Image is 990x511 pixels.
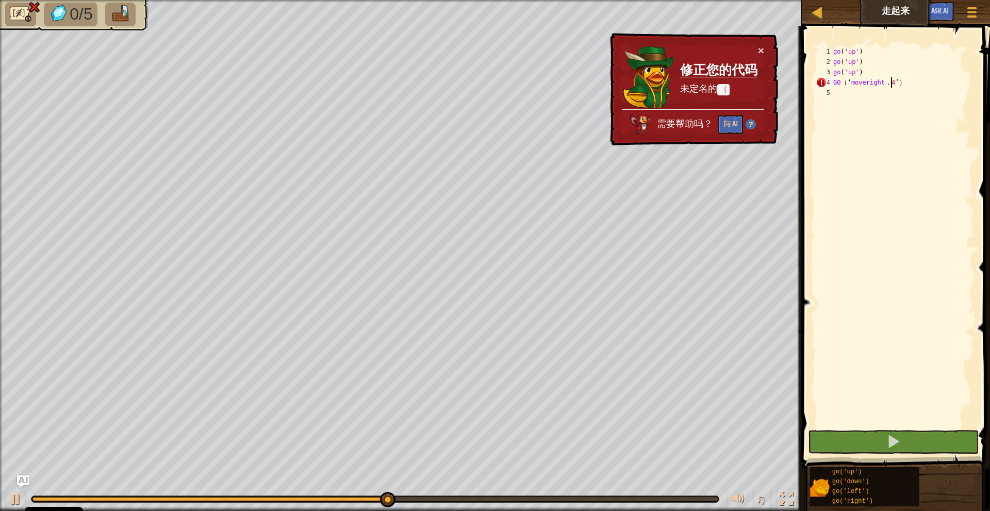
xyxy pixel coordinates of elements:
[657,119,715,129] span: 需要帮助吗？
[816,57,833,67] div: 2
[680,63,757,77] h3: 修正您的代码
[832,498,873,505] span: go('right')
[622,45,674,109] img: duck_naria.png
[816,67,833,77] div: 3
[776,490,797,511] button: 切换全屏
[718,115,743,134] button: 问 AI
[755,491,766,507] span: ♫
[931,6,949,15] span: Ask AI
[70,5,92,23] span: 0/5
[105,3,136,26] li: 到达 X 。
[810,478,830,498] img: portrait.png
[5,3,36,26] li: No code problems.
[926,2,954,21] button: Ask AI
[680,83,757,96] p: 未定名的
[17,475,29,488] button: Ask AI
[808,430,979,454] button: Shift+回车: 运行当前代码
[717,84,730,95] code: （
[816,77,833,88] div: 4
[44,3,97,26] li: 收集宝石。
[832,478,869,485] span: go('down')
[746,119,756,129] img: Hint
[832,488,869,495] span: go('left')
[5,490,26,511] button: Ctrl + P: Play
[728,490,748,511] button: 音量调节
[832,468,862,475] span: go('up')
[630,115,651,134] img: AI
[758,45,764,56] button: ×
[753,490,771,511] button: ♫
[816,88,833,98] div: 5
[816,46,833,57] div: 1
[959,2,985,26] button: 显示游戏菜单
